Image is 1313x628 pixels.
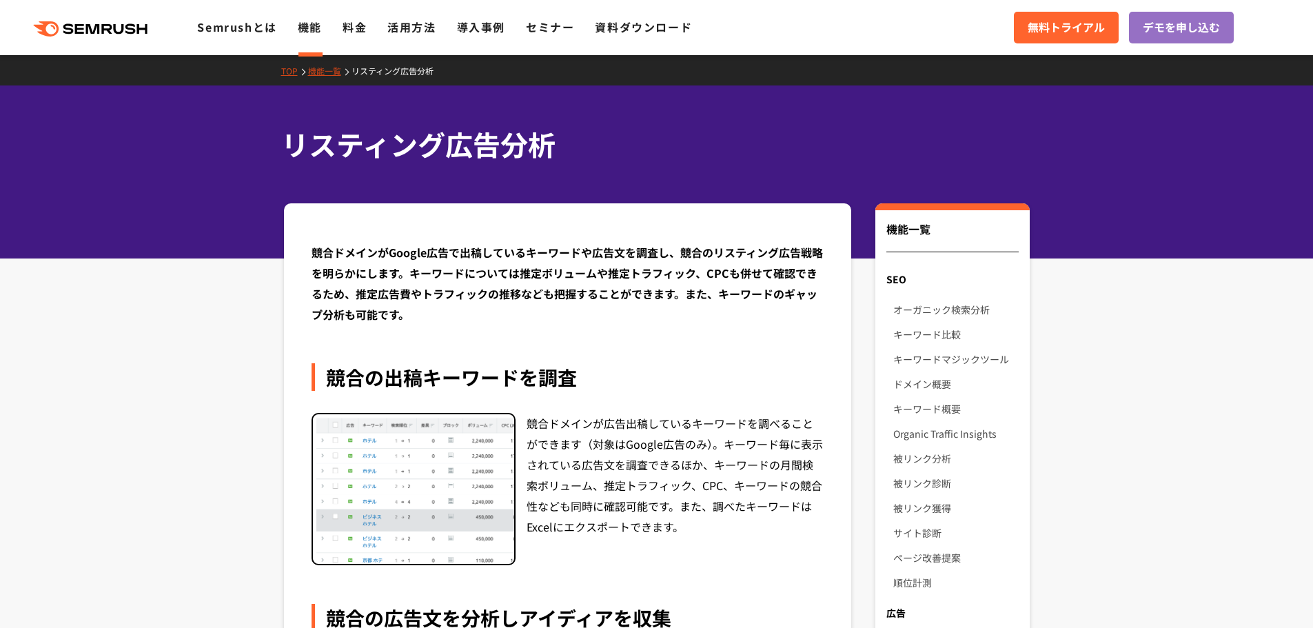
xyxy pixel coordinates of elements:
[893,421,1018,446] a: Organic Traffic Insights
[313,414,514,565] img: リスティング広告分析 キーワード
[875,267,1029,292] div: SEO
[526,19,574,35] a: セミナー
[1143,19,1220,37] span: デモを申し込む
[1014,12,1119,43] a: 無料トライアル
[893,347,1018,372] a: キーワードマジックツール
[893,396,1018,421] a: キーワード概要
[1028,19,1105,37] span: 無料トライアル
[893,496,1018,520] a: 被リンク獲得
[893,545,1018,570] a: ページ改善提案
[893,520,1018,545] a: サイト診断
[281,65,308,77] a: TOP
[298,19,322,35] a: 機能
[312,242,824,325] div: 競合ドメインがGoogle広告で出稿しているキーワードや広告文を調査し、競合のリスティング広告戦略を明らかにします。キーワードについては推定ボリュームや推定トラフィック、CPCも併せて確認できる...
[387,19,436,35] a: 活用方法
[1129,12,1234,43] a: デモを申し込む
[308,65,352,77] a: 機能一覧
[281,124,1019,165] h1: リスティング広告分析
[893,322,1018,347] a: キーワード比較
[893,297,1018,322] a: オーガニック検索分析
[893,570,1018,595] a: 順位計測
[197,19,276,35] a: Semrushとは
[457,19,505,35] a: 導入事例
[352,65,444,77] a: リスティング広告分析
[893,372,1018,396] a: ドメイン概要
[595,19,692,35] a: 資料ダウンロード
[886,221,1018,252] div: 機能一覧
[527,413,824,566] div: 競合ドメインが広告出稿しているキーワードを調べることができます（対象はGoogle広告のみ）。キーワード毎に表示されている広告文を調査できるほか、キーワードの月間検索ボリューム、推定トラフィック...
[875,600,1029,625] div: 広告
[893,471,1018,496] a: 被リンク診断
[343,19,367,35] a: 料金
[312,363,824,391] div: 競合の出稿キーワードを調査
[893,446,1018,471] a: 被リンク分析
